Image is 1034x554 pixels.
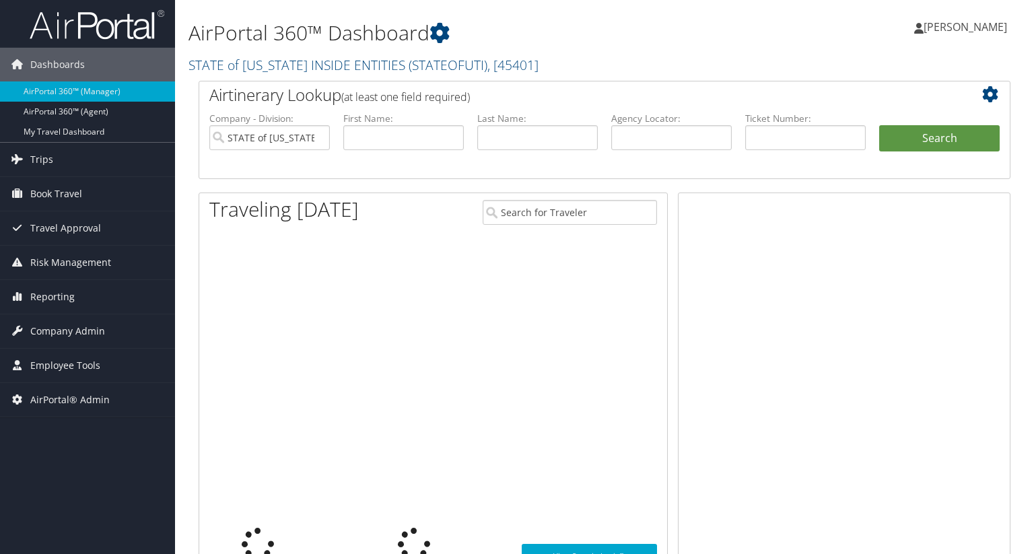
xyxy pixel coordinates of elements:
span: Risk Management [30,246,111,279]
button: Search [879,125,1000,152]
span: Dashboards [30,48,85,81]
label: Company - Division: [209,112,330,125]
label: First Name: [343,112,464,125]
label: Last Name: [477,112,598,125]
a: STATE of [US_STATE] INSIDE ENTITIES [188,56,539,74]
span: Book Travel [30,177,82,211]
span: Trips [30,143,53,176]
input: Search for Traveler [483,200,658,225]
span: Reporting [30,280,75,314]
label: Agency Locator: [611,112,732,125]
span: [PERSON_NAME] [924,20,1007,34]
span: Employee Tools [30,349,100,382]
label: Ticket Number: [745,112,866,125]
span: AirPortal® Admin [30,383,110,417]
span: , [ 45401 ] [487,56,539,74]
span: Company Admin [30,314,105,348]
h2: Airtinerary Lookup [209,83,932,106]
h1: Traveling [DATE] [209,195,359,223]
span: (at least one field required) [341,90,470,104]
h1: AirPortal 360™ Dashboard [188,19,743,47]
a: [PERSON_NAME] [914,7,1021,47]
span: ( STATEOFUTI ) [409,56,487,74]
img: airportal-logo.png [30,9,164,40]
span: Travel Approval [30,211,101,245]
